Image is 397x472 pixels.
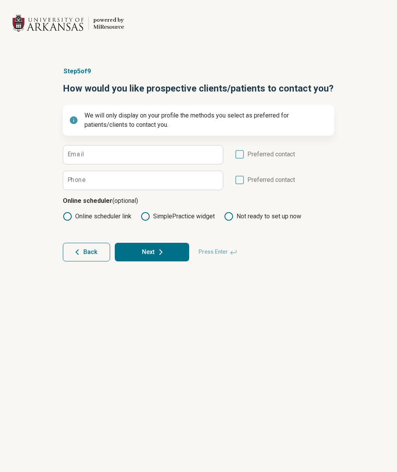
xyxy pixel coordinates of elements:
[247,150,295,164] span: Preferred contact
[67,177,86,183] label: Phone
[63,82,334,95] h1: How would you like prospective clients/patients to contact you?
[224,212,301,221] label: Not ready to set up now
[83,249,97,255] span: Back
[63,212,131,221] label: Online scheduler link
[194,243,242,261] span: Press Enter
[63,67,334,76] p: Step 5 of 9
[141,212,215,221] label: SimplePractice widget
[93,17,124,24] div: powered by
[12,14,124,33] a: University of Arkansaspowered by
[247,175,295,190] span: Preferred contact
[67,151,84,157] label: Email
[112,197,138,204] span: (optional)
[63,196,334,206] p: Online scheduler
[63,243,110,261] button: Back
[12,14,84,33] img: University of Arkansas
[115,243,189,261] button: Next
[85,111,328,130] p: We will only display on your profile the methods you select as preferred for patients/clients to ...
